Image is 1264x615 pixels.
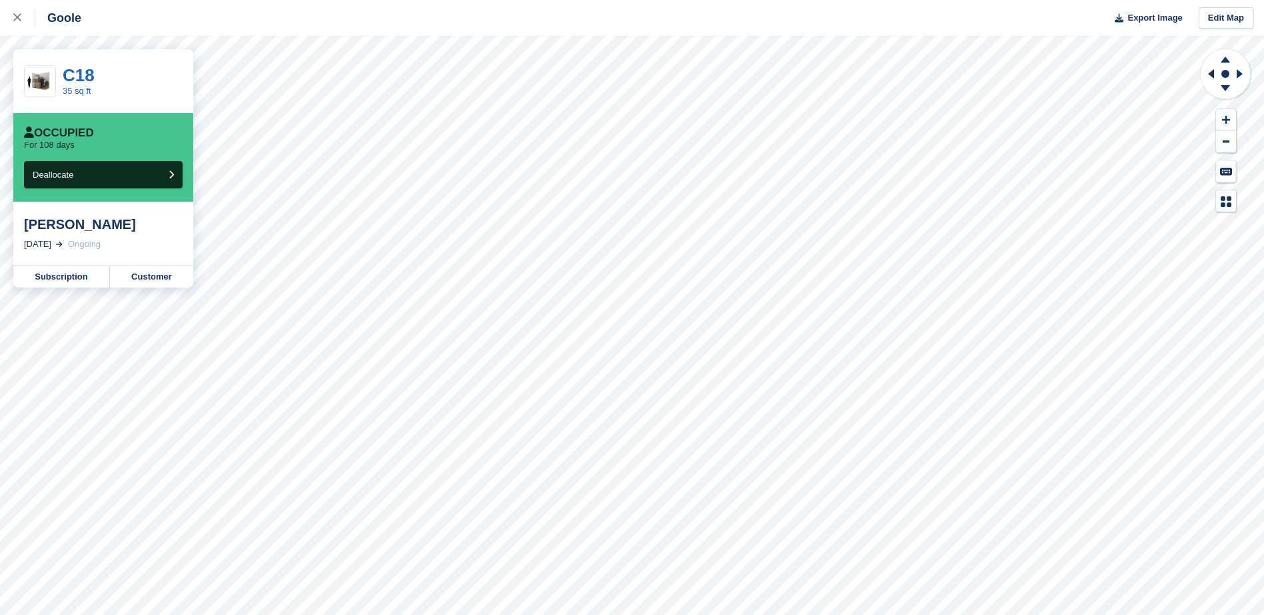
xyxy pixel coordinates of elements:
[63,65,95,85] a: C18
[1216,160,1236,182] button: Keyboard Shortcuts
[13,266,110,288] a: Subscription
[110,266,193,288] a: Customer
[1216,190,1236,212] button: Map Legend
[1216,109,1236,131] button: Zoom In
[1199,7,1253,29] a: Edit Map
[24,140,75,150] p: For 108 days
[24,126,94,140] div: Occupied
[1107,7,1183,29] button: Export Image
[25,70,55,93] img: 32-sqft-unit.jpg
[33,170,73,180] span: Deallocate
[68,238,101,251] div: Ongoing
[24,238,51,251] div: [DATE]
[1216,131,1236,153] button: Zoom Out
[24,216,183,232] div: [PERSON_NAME]
[35,10,81,26] div: Goole
[56,242,63,247] img: arrow-right-light-icn-cde0832a797a2874e46488d9cf13f60e5c3a73dbe684e267c42b8395dfbc2abf.svg
[1127,11,1182,25] span: Export Image
[24,161,183,188] button: Deallocate
[63,86,91,96] a: 35 sq ft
